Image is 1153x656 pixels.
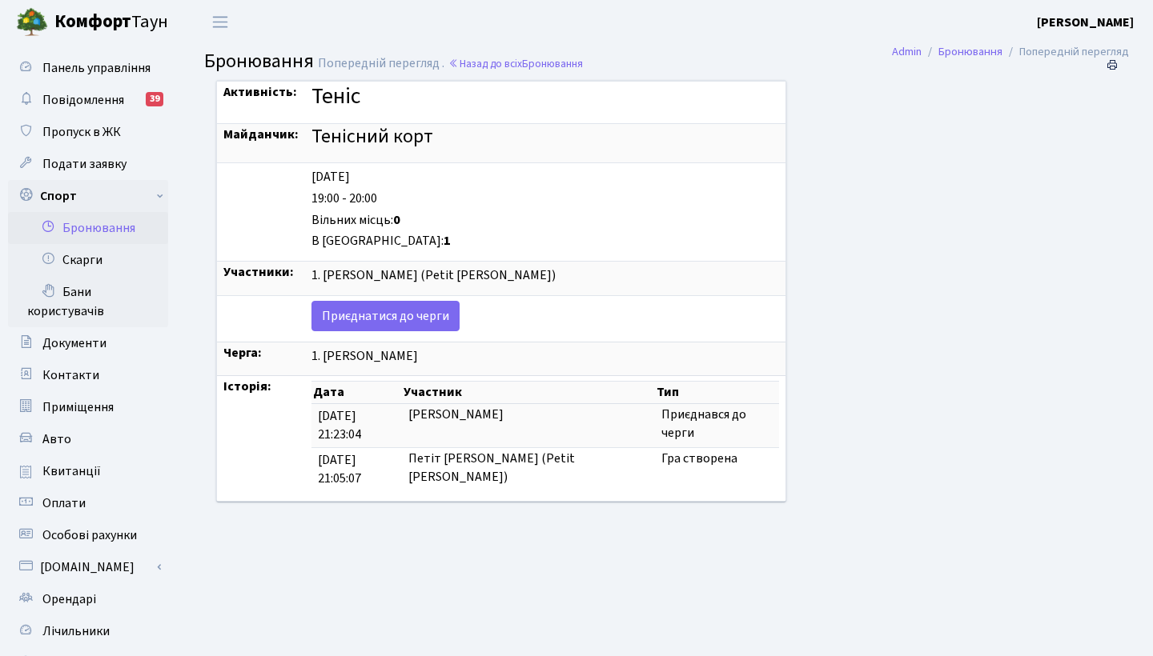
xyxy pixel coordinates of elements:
[311,301,460,331] a: Приєднатися до черги
[8,327,168,359] a: Документи
[42,398,114,416] span: Приміщення
[8,148,168,180] a: Подати заявку
[42,59,151,77] span: Панель управління
[204,47,314,75] span: Бронювання
[892,43,922,60] a: Admin
[661,450,737,467] span: Гра створена
[42,123,121,141] span: Пропуск в ЖК
[311,404,402,448] td: [DATE] 21:23:04
[402,382,655,404] th: Участник
[444,232,451,250] b: 1
[8,551,168,583] a: [DOMAIN_NAME]
[8,116,168,148] a: Пропуск в ЖК
[8,359,168,391] a: Контакти
[311,83,779,110] h3: Теніс
[1037,13,1134,32] a: [PERSON_NAME]
[8,391,168,423] a: Приміщення
[8,583,168,615] a: Орендарі
[42,494,86,512] span: Оплати
[223,83,297,101] strong: Активність:
[54,9,131,34] b: Комфорт
[42,590,96,608] span: Орендарі
[8,423,168,455] a: Авто
[655,382,779,404] th: Тип
[42,430,71,448] span: Авто
[868,35,1153,69] nav: breadcrumb
[8,519,168,551] a: Особові рахунки
[223,263,294,281] strong: Участники:
[8,455,168,487] a: Квитанції
[223,378,271,395] strong: Історія:
[42,334,106,352] span: Документи
[522,56,583,71] span: Бронювання
[42,462,101,480] span: Квитанції
[311,232,779,250] div: В [GEOGRAPHIC_DATA]:
[1037,14,1134,31] b: [PERSON_NAME]
[8,487,168,519] a: Оплати
[402,404,655,448] td: [PERSON_NAME]
[200,9,240,35] button: Переключити навігацію
[223,126,299,143] strong: Майданчик:
[8,615,168,647] a: Лічильники
[318,54,444,72] span: Попередній перегляд .
[42,622,110,640] span: Лічильники
[8,212,168,244] a: Бронювання
[311,382,402,404] th: Дата
[393,211,400,229] b: 0
[938,43,1002,60] a: Бронювання
[42,91,124,109] span: Повідомлення
[223,344,262,362] strong: Черга:
[402,447,655,490] td: Петіт [PERSON_NAME] (Petit [PERSON_NAME])
[311,266,779,285] div: 1. [PERSON_NAME] (Petit [PERSON_NAME])
[8,180,168,212] a: Спорт
[311,447,402,490] td: [DATE] 21:05:07
[16,6,48,38] img: logo.png
[311,126,779,149] h4: Тенісний корт
[8,276,168,327] a: Бани користувачів
[42,366,99,384] span: Контакти
[661,406,746,442] span: Приєднався до черги
[311,168,779,186] div: [DATE]
[8,84,168,116] a: Повідомлення39
[311,347,779,366] div: 1. [PERSON_NAME]
[8,52,168,84] a: Панель управління
[8,244,168,276] a: Скарги
[146,92,163,106] div: 39
[42,155,127,173] span: Подати заявку
[311,190,779,208] div: 19:00 - 20:00
[54,9,168,36] span: Таун
[1002,43,1129,61] li: Попередній перегляд
[311,211,779,230] div: Вільних місць:
[448,56,583,71] a: Назад до всіхБронювання
[42,526,137,544] span: Особові рахунки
